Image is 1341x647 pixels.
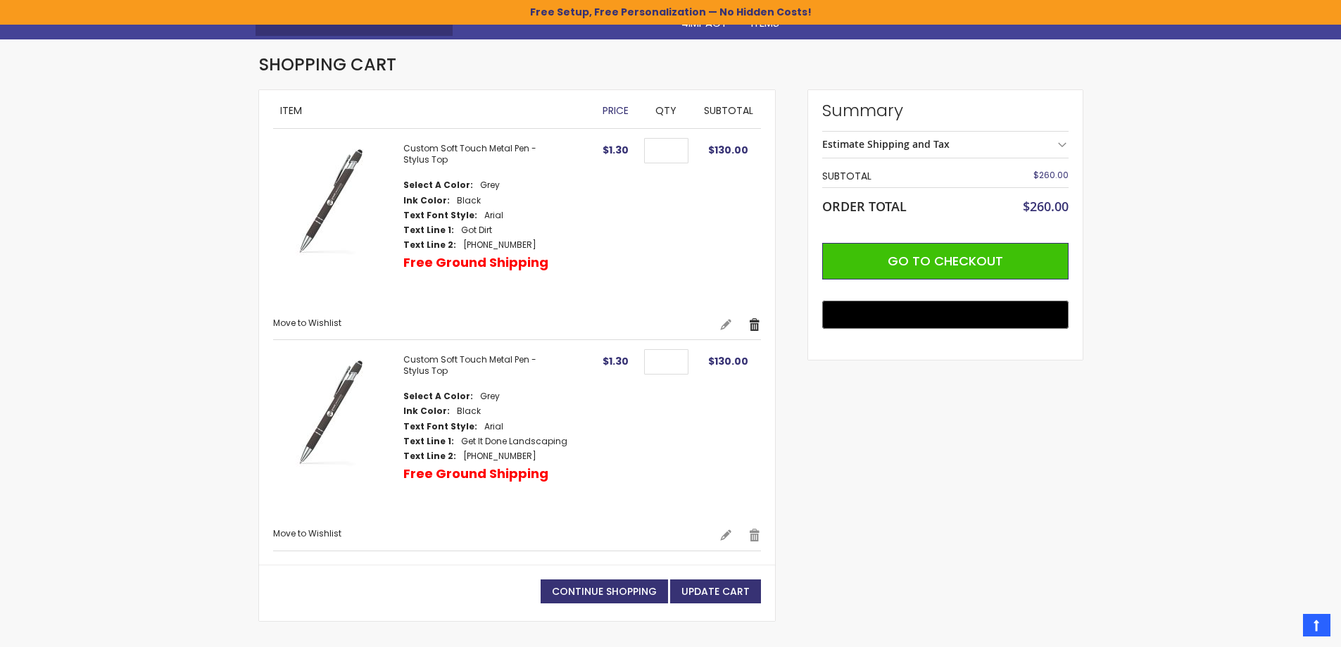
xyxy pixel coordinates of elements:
[655,103,676,118] span: Qty
[541,579,668,604] a: Continue Shopping
[484,421,503,432] dd: Arial
[403,254,548,271] p: Free Ground Shipping
[480,180,500,191] dd: Grey
[603,143,629,157] span: $1.30
[273,354,389,470] img: Custom Soft Touch Stylus Pen-Grey
[670,579,761,604] button: Update Cart
[403,239,456,251] dt: Text Line 2
[708,143,748,157] span: $130.00
[403,465,548,482] p: Free Ground Shipping
[704,103,753,118] span: Subtotal
[1033,169,1069,181] span: $260.00
[273,143,389,259] img: Custom Soft Touch Stylus Pen-Grey
[822,137,950,151] strong: Estimate Shipping and Tax
[403,436,454,447] dt: Text Line 1
[273,143,403,303] a: Custom Soft Touch Stylus Pen-Grey
[463,451,536,462] dd: [PHONE_NUMBER]
[457,195,481,206] dd: Black
[403,225,454,236] dt: Text Line 1
[888,252,1003,270] span: Go to Checkout
[259,53,396,76] span: Shopping Cart
[822,165,986,187] th: Subtotal
[461,225,492,236] dd: Got Dirt
[708,354,748,368] span: $130.00
[480,391,500,402] dd: Grey
[822,301,1069,329] button: Buy with GPay
[273,317,341,329] a: Move to Wishlist
[403,391,473,402] dt: Select A Color
[403,406,450,417] dt: Ink Color
[1023,198,1069,215] span: $260.00
[273,527,341,539] a: Move to Wishlist
[403,180,473,191] dt: Select A Color
[822,99,1069,122] strong: Summary
[484,210,503,221] dd: Arial
[1225,609,1341,647] iframe: Google Customer Reviews
[463,239,536,251] dd: [PHONE_NUMBER]
[273,354,403,515] a: Custom Soft Touch Stylus Pen-Grey
[603,103,629,118] span: Price
[403,195,450,206] dt: Ink Color
[403,451,456,462] dt: Text Line 2
[457,406,481,417] dd: Black
[403,421,477,432] dt: Text Font Style
[603,354,629,368] span: $1.30
[822,196,907,215] strong: Order Total
[681,584,750,598] span: Update Cart
[280,103,302,118] span: Item
[403,142,536,165] a: Custom Soft Touch Metal Pen - Stylus Top
[461,436,567,447] dd: Get It Done Landscaping
[552,584,657,598] span: Continue Shopping
[822,243,1069,279] button: Go to Checkout
[403,210,477,221] dt: Text Font Style
[403,353,536,377] a: Custom Soft Touch Metal Pen - Stylus Top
